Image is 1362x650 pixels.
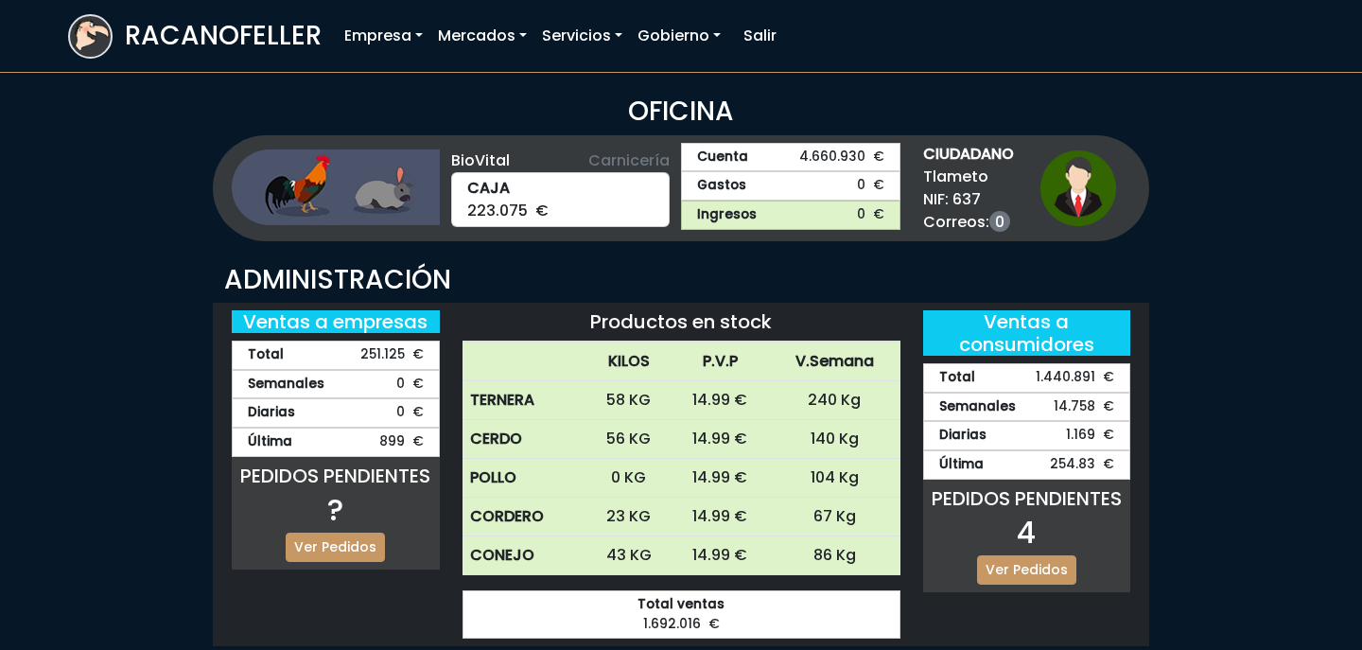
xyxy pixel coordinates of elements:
div: 0 € [232,398,440,428]
a: RACANOFELLER [68,9,322,63]
a: Gastos0 € [681,171,900,201]
strong: Total ventas [479,595,884,615]
a: Servicios [534,17,630,55]
div: 1.692.016 € [463,590,900,639]
td: 56 KG [586,420,672,459]
img: ciudadano1.png [1040,150,1116,226]
th: V.Semana [769,343,900,381]
h5: Ventas a consumidores [923,310,1131,356]
h3: ADMINISTRACIÓN [224,264,1138,296]
span: Correos: [923,211,1014,234]
strong: CIUDADANO [923,143,1014,166]
h3: OFICINA [68,96,1294,128]
span: Carnicería [588,149,670,172]
h3: RACANOFELLER [125,20,322,52]
strong: Semanales [939,397,1016,417]
th: KILOS [586,343,672,381]
td: 14.99 € [672,420,770,459]
h5: PEDIDOS PENDIENTES [923,487,1131,510]
div: BioVital [451,149,671,172]
th: POLLO [463,459,586,498]
strong: Diarias [939,426,987,446]
strong: Última [248,432,292,452]
div: 1.440.891 € [923,363,1131,393]
td: 23 KG [586,498,672,536]
span: NIF: 637 [923,188,1014,211]
td: 58 KG [586,381,672,420]
a: Salir [736,17,784,55]
span: ? [327,488,343,531]
strong: Semanales [248,375,324,395]
td: 240 Kg [769,381,900,420]
th: CONEJO [463,536,586,575]
th: P.V.P [672,343,770,381]
th: CERDO [463,420,586,459]
a: Ingresos0 € [681,201,900,230]
h5: Ventas a empresas [232,310,440,333]
td: 14.99 € [672,381,770,420]
div: 899 € [232,428,440,457]
img: ganaderia.png [232,149,440,225]
strong: Gastos [697,176,746,196]
a: Ver Pedidos [286,533,385,562]
span: Tlameto [923,166,1014,188]
td: 14.99 € [672,459,770,498]
th: TERNERA [463,381,586,420]
span: 4 [1017,511,1036,553]
strong: Ingresos [697,205,757,225]
td: 104 Kg [769,459,900,498]
a: Empresa [337,17,430,55]
td: 86 Kg [769,536,900,575]
strong: Total [939,368,975,388]
td: 0 KG [586,459,672,498]
strong: Última [939,455,984,475]
strong: Total [248,345,284,365]
th: CORDERO [463,498,586,536]
a: Mercados [430,17,534,55]
td: 43 KG [586,536,672,575]
img: logoracarojo.png [70,16,111,52]
div: 251.125 € [232,341,440,370]
td: 14.99 € [672,536,770,575]
strong: Cuenta [697,148,748,167]
td: 14.99 € [672,498,770,536]
strong: CAJA [467,177,655,200]
div: 1.169 € [923,421,1131,450]
div: 14.758 € [923,393,1131,422]
strong: Diarias [248,403,295,423]
div: 0 € [232,370,440,399]
div: 254.83 € [923,450,1131,480]
td: 67 Kg [769,498,900,536]
h5: PEDIDOS PENDIENTES [232,465,440,487]
a: Ver Pedidos [977,555,1076,585]
h5: Productos en stock [463,310,900,333]
div: 223.075 € [451,172,671,227]
a: Cuenta4.660.930 € [681,143,900,172]
td: 140 Kg [769,420,900,459]
a: Gobierno [630,17,728,55]
a: 0 [989,211,1010,232]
